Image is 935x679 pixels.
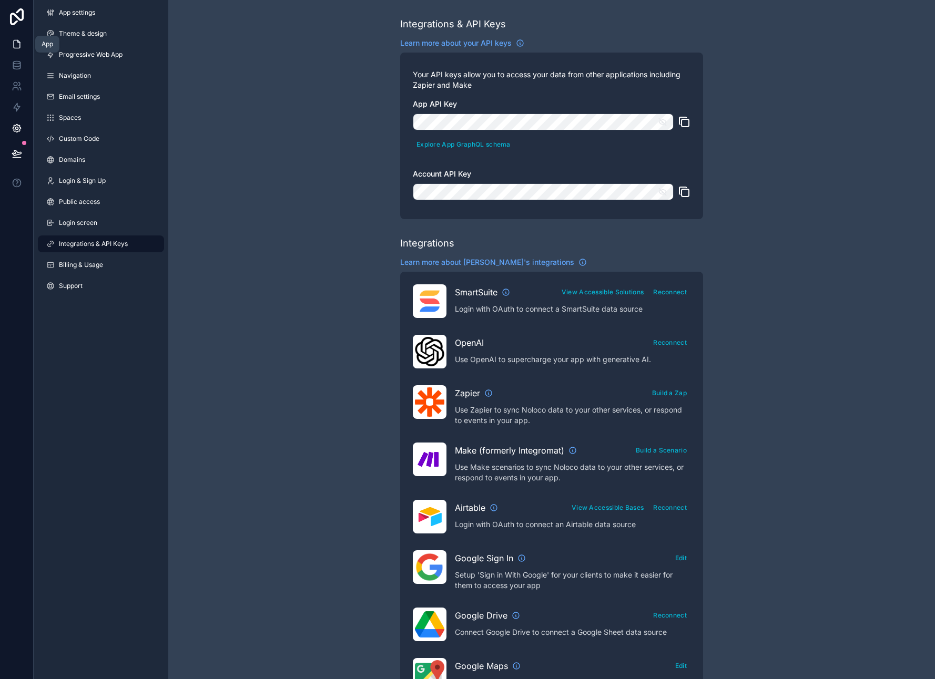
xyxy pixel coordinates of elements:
[648,387,690,397] a: Build a Zap
[59,156,85,164] span: Domains
[455,552,513,564] span: Google Sign In
[415,611,444,637] img: Google Drive
[558,286,648,296] a: View Accessible Solutions
[455,609,507,622] span: Google Drive
[672,552,690,562] a: Edit
[38,88,164,105] a: Email settings
[59,71,91,80] span: Navigation
[59,282,83,290] span: Support
[38,172,164,189] a: Login & Sign Up
[455,660,508,672] span: Google Maps
[455,286,497,299] span: SmartSuite
[400,38,524,48] a: Learn more about your API keys
[415,445,444,474] img: Make (formerly Integromat)
[413,137,514,152] button: Explore App GraphQL schema
[455,570,690,591] p: Setup 'Sign in With Google' for your clients to make it easier for them to access your app
[415,552,444,582] img: Google Sign In
[568,501,647,512] a: View Accessible Bases
[59,50,123,59] span: Progressive Web App
[672,658,690,673] button: Edit
[558,284,648,300] button: View Accessible Solutions
[415,286,444,316] img: SmartSuite
[59,198,100,206] span: Public access
[400,17,506,32] div: Integrations & API Keys
[455,519,690,530] p: Login with OAuth to connect an Airtable data source
[415,387,444,417] img: Zapier
[400,257,587,268] a: Learn more about [PERSON_NAME]'s integrations
[38,193,164,210] a: Public access
[38,151,164,168] a: Domains
[649,609,690,620] a: Reconnect
[649,500,690,515] button: Reconnect
[59,240,128,248] span: Integrations & API Keys
[38,277,164,294] a: Support
[632,443,690,458] button: Build a Scenario
[648,385,690,400] button: Build a Zap
[672,550,690,565] button: Edit
[568,500,647,515] button: View Accessible Bases
[38,235,164,252] a: Integrations & API Keys
[455,336,484,349] span: OpenAI
[38,25,164,42] a: Theme & design
[59,135,99,143] span: Custom Code
[59,8,95,17] span: App settings
[415,507,444,527] img: Airtable
[400,38,512,48] span: Learn more about your API keys
[649,336,690,347] a: Reconnect
[59,219,97,227] span: Login screen
[59,177,106,185] span: Login & Sign Up
[59,261,103,269] span: Billing & Usage
[400,236,454,251] div: Integrations
[413,99,457,108] span: App API Key
[59,92,100,101] span: Email settings
[38,256,164,273] a: Billing & Usage
[455,405,690,426] p: Use Zapier to sync Noloco data to your other services, or respond to events in your app.
[38,4,164,21] a: App settings
[413,69,690,90] p: Your API keys allow you to access your data from other applications including Zapier and Make
[59,114,81,122] span: Spaces
[455,304,690,314] p: Login with OAuth to connect a SmartSuite data source
[649,284,690,300] button: Reconnect
[38,214,164,231] a: Login screen
[415,337,444,366] img: OpenAI
[455,627,690,637] p: Connect Google Drive to connect a Google Sheet data source
[413,138,514,149] a: Explore App GraphQL schema
[649,608,690,623] button: Reconnect
[455,444,564,457] span: Make (formerly Integromat)
[672,660,690,670] a: Edit
[38,46,164,63] a: Progressive Web App
[455,354,690,365] p: Use OpenAI to supercharge your app with generative AI.
[632,444,690,455] a: Build a Scenario
[38,67,164,84] a: Navigation
[42,40,53,48] div: App
[400,257,574,268] span: Learn more about [PERSON_NAME]'s integrations
[455,501,485,514] span: Airtable
[649,501,690,512] a: Reconnect
[38,130,164,147] a: Custom Code
[649,286,690,296] a: Reconnect
[413,169,471,178] span: Account API Key
[455,387,480,399] span: Zapier
[455,462,690,483] p: Use Make scenarios to sync Noloco data to your other services, or respond to events in your app.
[649,335,690,350] button: Reconnect
[59,29,107,38] span: Theme & design
[38,109,164,126] a: Spaces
